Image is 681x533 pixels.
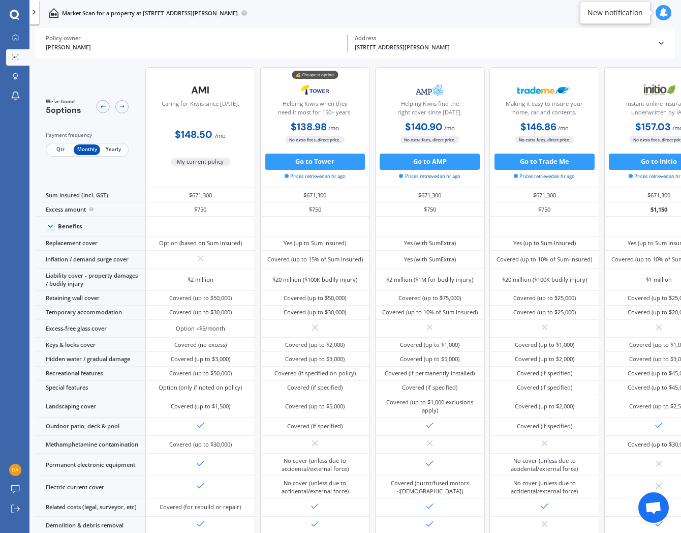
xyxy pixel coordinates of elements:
span: / mo [328,124,339,132]
div: Address [355,35,651,42]
b: $140.90 [405,121,443,133]
span: Prices retrieved an hr ago [285,173,346,180]
div: Covered (up to $50,000) [169,369,232,377]
div: Covered (burnt/fused motors <[DEMOGRAPHIC_DATA]) [381,479,479,495]
div: Retaining wall cover [36,291,145,305]
div: New notification [587,8,643,18]
div: $671,300 [260,188,370,202]
div: Option (based on Sum Insured) [159,239,242,247]
div: Covered (if specified) [517,369,572,377]
div: Replacement cover [36,236,145,251]
div: $750 [375,202,485,217]
div: Liability cover - property damages / bodily injury [36,269,145,291]
div: Covered (if specified) [287,383,343,392]
div: Covered (if specified on policy) [274,369,356,377]
div: Special features [36,381,145,395]
div: $2 million ($1M for bodily injury) [386,276,473,284]
div: Covered (up to $50,000) [169,294,232,302]
div: Covered (up to $2,000) [515,402,574,410]
div: Covered (up to $2,000) [515,355,574,363]
div: Covered (up to $30,000) [169,308,232,316]
div: No cover (unless due to accidental/external force) [496,457,593,473]
b: $157.03 [635,121,671,133]
span: Qtr [47,144,74,155]
div: Excess amount [36,202,145,217]
div: Covered (up to $30,000) [284,308,346,316]
div: Temporary accommodation [36,306,145,320]
img: AMP.webp [403,80,457,100]
div: Electric current cover [36,476,145,498]
div: Covered (for rebuild or repair) [160,503,241,511]
div: Outdoor patio, deck & pool [36,418,145,435]
span: Prices retrieved an hr ago [399,173,460,180]
div: Permanent electronic equipment [36,454,145,476]
div: Excess-free glass cover [36,320,145,338]
div: Recreational features [36,367,145,381]
p: Market Scan for a property at [STREET_ADDRESS][PERSON_NAME] [62,9,238,17]
div: Option <$5/month [176,324,225,333]
div: Covered (up to $1,000) [515,341,574,349]
span: Yearly [100,144,127,155]
div: Making it easy to insure your home, car and contents. [497,100,592,120]
div: Covered (up to $5,000) [400,355,459,363]
div: Covered (up to $3,000) [285,355,345,363]
div: Option (only if noted on policy) [159,383,242,392]
div: $750 [260,202,370,217]
div: $671,300 [145,188,255,202]
div: Covered (up to $75,000) [398,294,461,302]
div: Covered (up to $5,000) [285,402,345,410]
span: Monthly [74,144,100,155]
div: Covered (if permanently installed) [385,369,475,377]
div: $671,300 [375,188,485,202]
div: Covered (up to $2,000) [285,341,345,349]
div: Covered (up to $1,000) [400,341,459,349]
div: Sum insured (incl. GST) [36,188,145,202]
div: Covered (up to 10% of Sum Insured) [382,308,478,316]
b: $146.86 [520,121,556,133]
button: Go to Trade Me [494,154,595,170]
span: No extra fees, direct price. [285,136,345,143]
div: Covered (if specified) [517,422,572,430]
div: Keys & locks cover [36,338,145,352]
button: Go to AMP [380,154,480,170]
span: / mo [444,124,455,132]
div: Landscaping cover [36,395,145,418]
span: Prices retrieved an hr ago [514,173,575,180]
img: Trademe.webp [517,80,571,100]
div: Yes (with SumExtra) [404,239,456,247]
div: Covered (up to 15% of Sum Insured) [267,255,363,263]
div: $20 million ($100K bodily injury) [272,276,357,284]
div: Covered (up to $1,000 exclusions apply) [381,398,479,414]
span: No extra fees, direct price. [400,136,459,143]
div: Covered (no excess) [174,341,227,349]
div: No cover (unless due to accidental/external force) [266,479,364,495]
div: [PERSON_NAME] [46,43,342,52]
div: Hidden water / gradual damage [36,352,145,366]
div: Covered (up to $25,000) [513,294,576,302]
div: Covered (up to $50,000) [284,294,346,302]
img: home-and-contents.b802091223b8502ef2dd.svg [49,8,58,18]
div: Covered (if specified) [402,383,457,392]
div: Covered (up to $3,000) [171,355,230,363]
div: $750 [489,202,599,217]
div: Methamphetamine contamination [36,436,145,454]
span: / mo [215,132,226,139]
div: Covered (if specified) [287,422,343,430]
div: $20 million ($100K bodily injury) [502,276,587,284]
div: $2 million [188,276,213,284]
div: Yes (up to Sum Insured) [513,239,576,247]
span: We've found [46,98,81,105]
span: 5 options [46,105,81,115]
div: Benefits [58,223,82,230]
img: 9cc415b62fe5ad1d613bbddda86d548d [9,464,21,476]
div: Helping Kiwis find the right cover since [DATE]. [382,100,477,120]
button: Go to Tower [265,154,365,170]
div: No cover (unless due to accidental/external force) [266,457,364,473]
div: Covered (up to 10% of Sum Insured) [497,255,592,263]
img: AMI-text-1.webp [174,80,228,100]
div: $750 [145,202,255,217]
div: Caring for Kiwis since [DATE]. [162,100,239,120]
div: Yes (with SumExtra) [404,255,456,263]
div: Covered (if specified) [517,383,572,392]
div: $1 million [646,276,672,284]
